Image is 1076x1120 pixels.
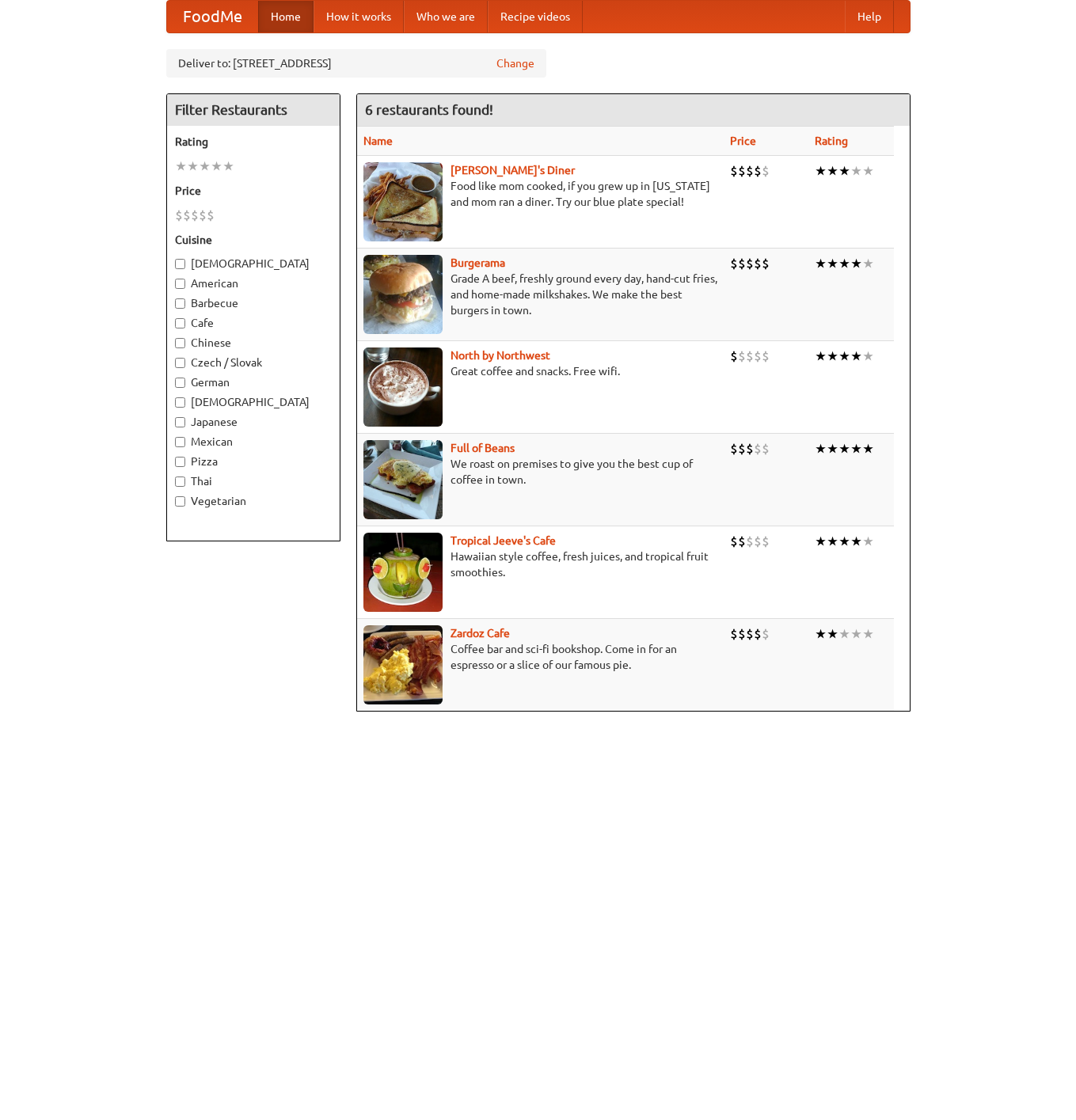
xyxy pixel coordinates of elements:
[451,442,515,454] a: Full of Beans
[746,347,754,365] li: $
[488,1,583,32] a: Recipe videos
[166,49,546,78] div: Deliver to: [STREET_ADDRESS]
[815,533,827,550] li: ★
[363,456,717,488] p: We roast on premises to give you the best cup of coffee in town.
[754,162,762,180] li: $
[838,162,850,180] li: ★
[175,318,185,328] input: Cafe
[815,440,827,457] li: ★
[746,533,754,550] li: $
[862,440,874,457] li: ★
[175,134,332,150] h5: Rating
[199,158,211,175] li: ★
[862,255,874,272] li: ★
[754,347,762,365] li: $
[363,271,717,318] p: Grade A beef, freshly ground every day, hand-cut fries, and home-made milkshakes. We make the bes...
[827,347,838,365] li: ★
[222,158,234,175] li: ★
[258,1,314,32] a: Home
[827,440,838,457] li: ★
[175,437,185,447] input: Mexican
[730,440,738,457] li: $
[175,358,185,368] input: Czech / Slovak
[175,183,332,199] h5: Price
[363,625,443,704] img: zardoz.jpg
[827,255,838,272] li: ★
[754,440,762,457] li: $
[175,397,185,408] input: [DEMOGRAPHIC_DATA]
[838,347,850,365] li: ★
[754,533,762,550] li: $
[175,279,185,289] input: American
[175,295,332,311] label: Barbecue
[175,414,332,430] label: Japanese
[754,625,762,643] li: $
[175,256,332,271] label: [DEMOGRAPHIC_DATA]
[762,533,770,550] li: $
[183,207,191,224] li: $
[167,1,258,32] a: FoodMe
[211,158,222,175] li: ★
[738,255,746,272] li: $
[363,178,717,210] p: Food like mom cooked, if you grew up in [US_STATE] and mom ran a diner. Try our blue plate special!
[730,347,738,365] li: $
[862,347,874,365] li: ★
[404,1,488,32] a: Who we are
[451,627,510,640] a: Zardoz Cafe
[175,476,185,487] input: Thai
[363,549,717,580] p: Hawaiian style coffee, fresh juices, and tropical fruit smoothies.
[451,256,505,269] a: Burgerama
[850,347,862,365] li: ★
[738,162,746,180] li: $
[815,255,827,272] li: ★
[746,162,754,180] li: $
[850,625,862,643] li: ★
[746,440,754,457] li: $
[175,335,332,351] label: Chinese
[363,255,443,334] img: burgerama.jpg
[738,440,746,457] li: $
[175,473,332,489] label: Thai
[762,255,770,272] li: $
[175,434,332,450] label: Mexican
[838,625,850,643] li: ★
[207,207,215,224] li: $
[845,1,894,32] a: Help
[746,625,754,643] li: $
[762,440,770,457] li: $
[762,625,770,643] li: $
[363,533,443,612] img: jeeves.jpg
[175,454,332,469] label: Pizza
[187,158,199,175] li: ★
[363,641,717,673] p: Coffee bar and sci-fi bookshop. Come in for an espresso or a slice of our famous pie.
[175,338,185,348] input: Chinese
[363,363,717,379] p: Great coffee and snacks. Free wifi.
[175,355,332,370] label: Czech / Slovak
[738,533,746,550] li: $
[451,534,556,547] a: Tropical Jeeve's Cafe
[815,625,827,643] li: ★
[175,232,332,248] h5: Cuisine
[496,55,534,71] a: Change
[365,102,493,117] ng-pluralize: 6 restaurants found!
[730,135,756,147] a: Price
[363,347,443,427] img: north.jpg
[175,207,183,224] li: $
[363,162,443,241] img: sallys.jpg
[191,207,199,224] li: $
[746,255,754,272] li: $
[167,94,340,126] h4: Filter Restaurants
[175,496,185,507] input: Vegetarian
[850,533,862,550] li: ★
[451,164,575,177] a: [PERSON_NAME]'s Diner
[827,625,838,643] li: ★
[738,347,746,365] li: $
[175,275,332,291] label: American
[754,255,762,272] li: $
[451,349,550,362] a: North by Northwest
[175,417,185,427] input: Japanese
[175,493,332,509] label: Vegetarian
